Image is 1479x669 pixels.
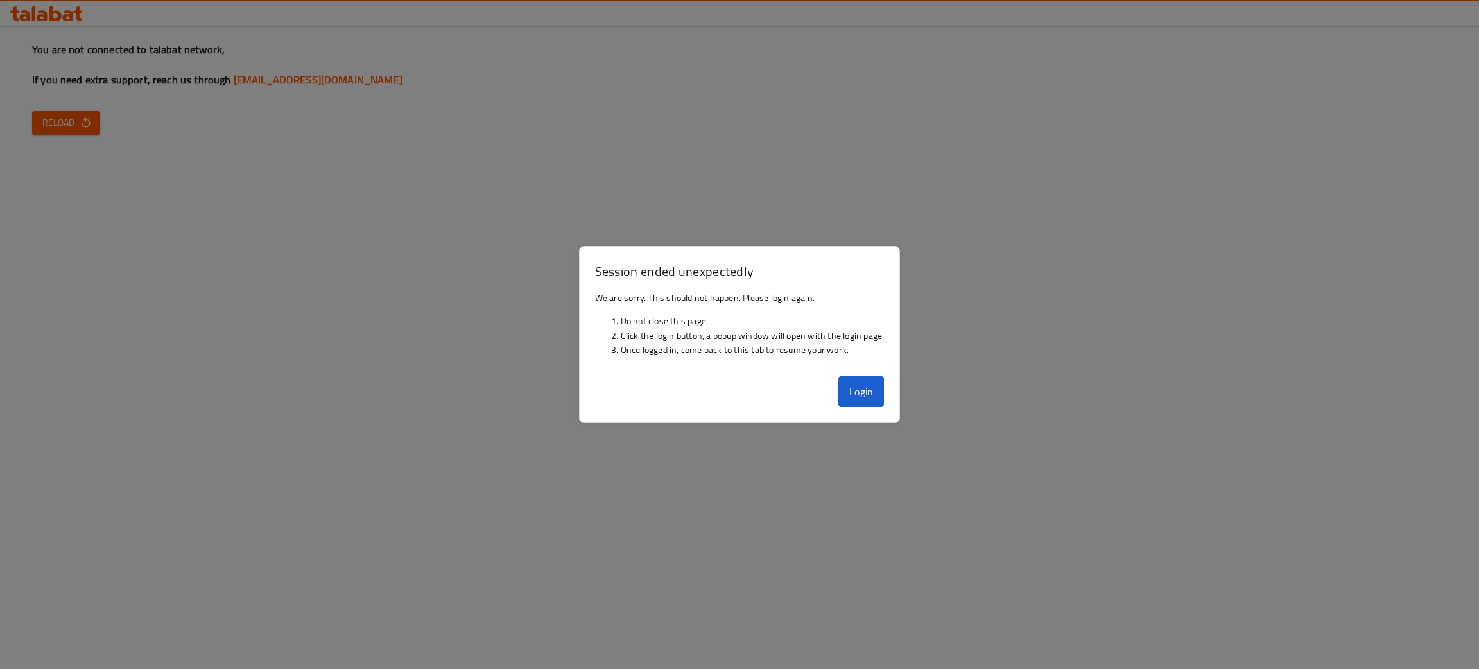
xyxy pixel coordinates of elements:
[621,314,885,328] li: Do not close this page.
[621,343,885,357] li: Once logged in, come back to this tab to resume your work.
[838,376,885,407] button: Login
[595,262,885,281] h3: Session ended unexpectedly
[621,329,885,343] li: Click the login button, a popup window will open with the login page.
[580,286,900,372] div: We are sorry. This should not happen. Please login again.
